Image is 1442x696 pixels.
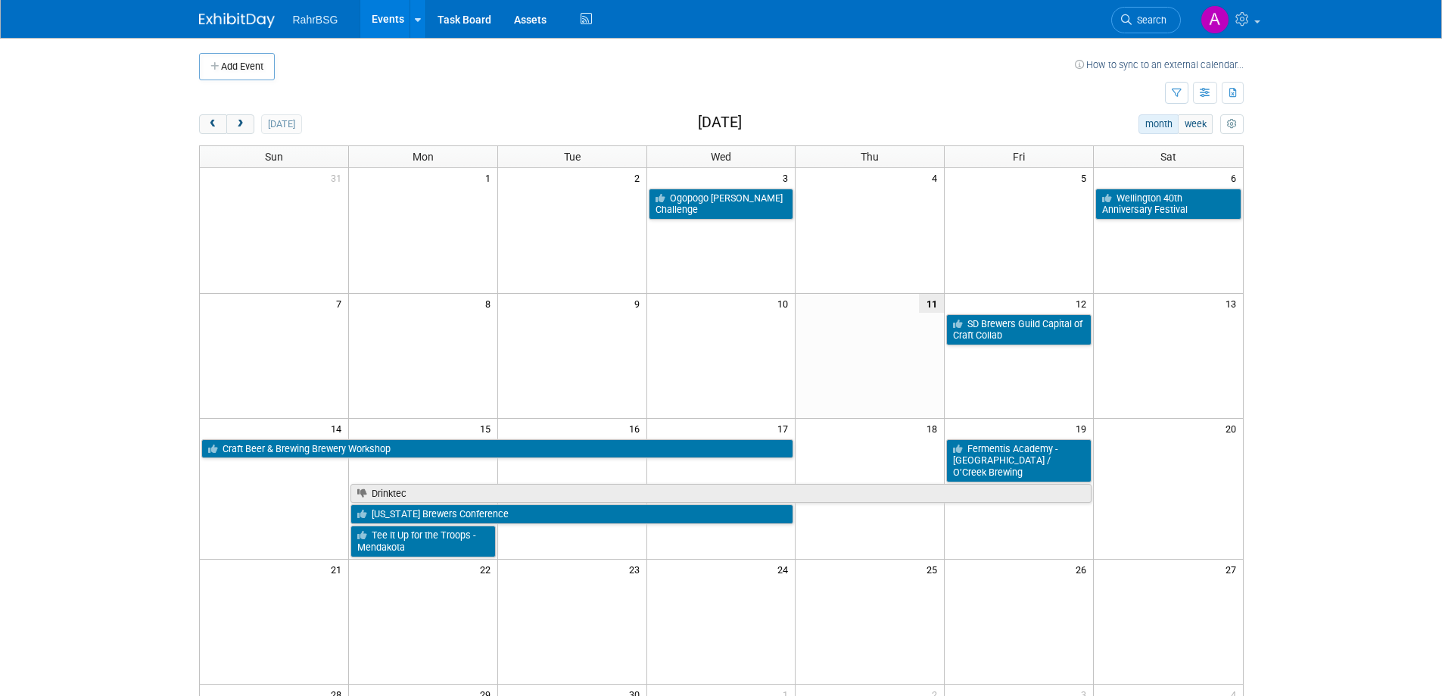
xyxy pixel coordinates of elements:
span: 5 [1079,168,1093,187]
span: 6 [1229,168,1243,187]
button: Add Event [199,53,275,80]
span: 20 [1224,419,1243,438]
button: myCustomButton [1220,114,1243,134]
button: month [1138,114,1179,134]
a: Search [1111,7,1181,33]
span: 1 [484,168,497,187]
button: [DATE] [261,114,301,134]
span: Tue [564,151,581,163]
a: SD Brewers Guild Capital of Craft Collab [946,314,1092,345]
span: 17 [776,419,795,438]
span: 10 [776,294,795,313]
a: Ogopogo [PERSON_NAME] Challenge [649,189,794,220]
img: ExhibitDay [199,13,275,28]
span: 3 [781,168,795,187]
button: week [1178,114,1213,134]
span: Mon [413,151,434,163]
span: 21 [329,560,348,579]
span: 7 [335,294,348,313]
a: Drinktec [350,484,1092,504]
span: 24 [776,560,795,579]
i: Personalize Calendar [1227,120,1237,130]
span: Search [1132,14,1166,26]
h2: [DATE] [698,114,742,131]
span: Sat [1160,151,1176,163]
span: Sun [265,151,283,163]
a: Fermentis Academy - [GEOGRAPHIC_DATA] / O’Creek Brewing [946,439,1092,482]
span: RahrBSG [293,14,338,26]
button: next [226,114,254,134]
span: 19 [1074,419,1093,438]
span: 11 [919,294,944,313]
span: 2 [633,168,646,187]
span: 13 [1224,294,1243,313]
img: Anna-Lisa Brewer [1201,5,1229,34]
span: 16 [628,419,646,438]
a: [US_STATE] Brewers Conference [350,504,794,524]
span: Thu [861,151,879,163]
span: 15 [478,419,497,438]
span: 27 [1224,560,1243,579]
span: 23 [628,560,646,579]
span: 12 [1074,294,1093,313]
span: Fri [1013,151,1025,163]
a: How to sync to an external calendar... [1075,59,1244,70]
span: 31 [329,168,348,187]
a: Craft Beer & Brewing Brewery Workshop [201,439,794,459]
span: 22 [478,560,497,579]
span: 4 [930,168,944,187]
a: Tee It Up for the Troops - Mendakota [350,526,496,557]
button: prev [199,114,227,134]
span: Wed [711,151,731,163]
span: 8 [484,294,497,313]
a: Wellington 40th Anniversary Festival [1095,189,1241,220]
span: 26 [1074,560,1093,579]
span: 14 [329,419,348,438]
span: 9 [633,294,646,313]
span: 25 [925,560,944,579]
span: 18 [925,419,944,438]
